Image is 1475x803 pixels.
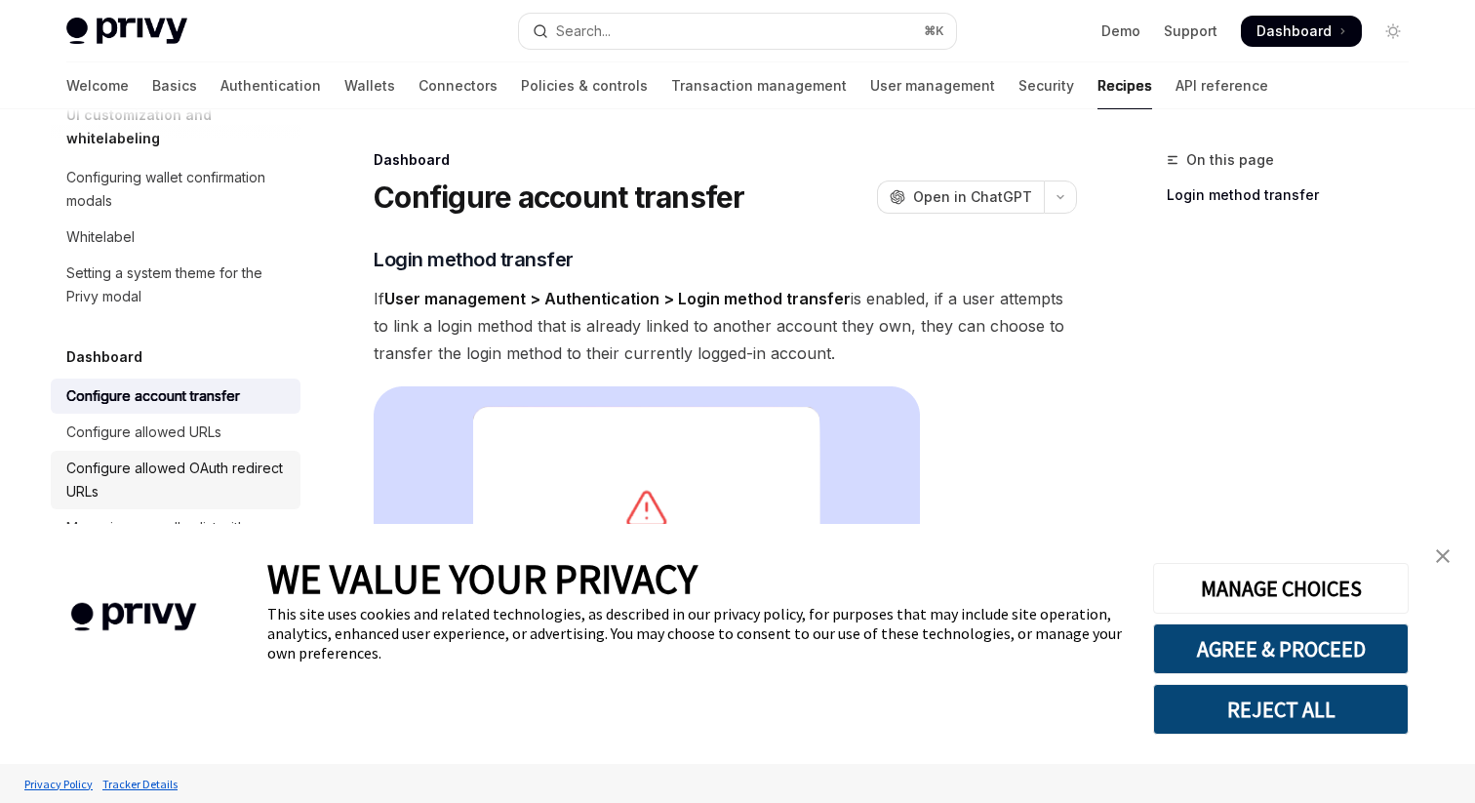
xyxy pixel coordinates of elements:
button: MANAGE CHOICES [1153,563,1409,614]
a: Policies & controls [521,62,648,109]
div: Configure allowed OAuth redirect URLs [66,457,289,503]
div: Configuring wallet confirmation modals [66,166,289,213]
a: Demo [1101,21,1140,41]
a: Authentication [220,62,321,109]
a: Basics [152,62,197,109]
span: Open in ChatGPT [913,187,1032,207]
span: If is enabled, if a user attempts to link a login method that is already linked to another accoun... [374,285,1077,367]
a: Setting a system theme for the Privy modal [51,256,300,314]
a: Configure allowed URLs [51,415,300,450]
div: This site uses cookies and related technologies, as described in our privacy policy, for purposes... [267,604,1124,662]
a: Connectors [419,62,498,109]
h1: Configure account transfer [374,180,745,215]
a: close banner [1423,537,1462,576]
a: Configure account transfer [51,379,300,414]
span: On this page [1186,148,1274,172]
a: API reference [1176,62,1268,109]
span: Login method transfer [374,246,574,273]
div: Setting a system theme for the Privy modal [66,261,289,308]
a: Dashboard [1241,16,1362,47]
div: Managing your allowlist with Airtable [66,516,289,563]
a: Login method transfer [1167,180,1424,211]
button: AGREE & PROCEED [1153,623,1409,674]
div: Configure allowed URLs [66,421,221,444]
span: Dashboard [1256,21,1332,41]
span: WE VALUE YOUR PRIVACY [267,553,698,604]
a: Recipes [1097,62,1152,109]
a: Managing your allowlist with Airtable [51,510,300,569]
div: Search... [556,20,611,43]
strong: User management > Authentication > Login method transfer [384,289,851,308]
div: Configure account transfer [66,384,240,408]
img: company logo [29,575,238,660]
button: Toggle dark mode [1377,16,1409,47]
a: Transaction management [671,62,847,109]
a: Wallets [344,62,395,109]
a: Support [1164,21,1217,41]
button: REJECT ALL [1153,684,1409,735]
h5: Dashboard [66,345,142,369]
img: light logo [66,18,187,45]
button: Open search [519,14,956,49]
div: Whitelabel [66,225,135,249]
a: Configure allowed OAuth redirect URLs [51,451,300,509]
button: Open in ChatGPT [877,181,1044,214]
a: Security [1018,62,1074,109]
div: Dashboard [374,150,1077,170]
a: Welcome [66,62,129,109]
a: Configuring wallet confirmation modals [51,160,300,219]
a: Tracker Details [98,767,182,801]
a: Privacy Policy [20,767,98,801]
a: User management [870,62,995,109]
img: close banner [1436,549,1450,563]
span: ⌘ K [924,23,944,39]
a: Whitelabel [51,220,300,255]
